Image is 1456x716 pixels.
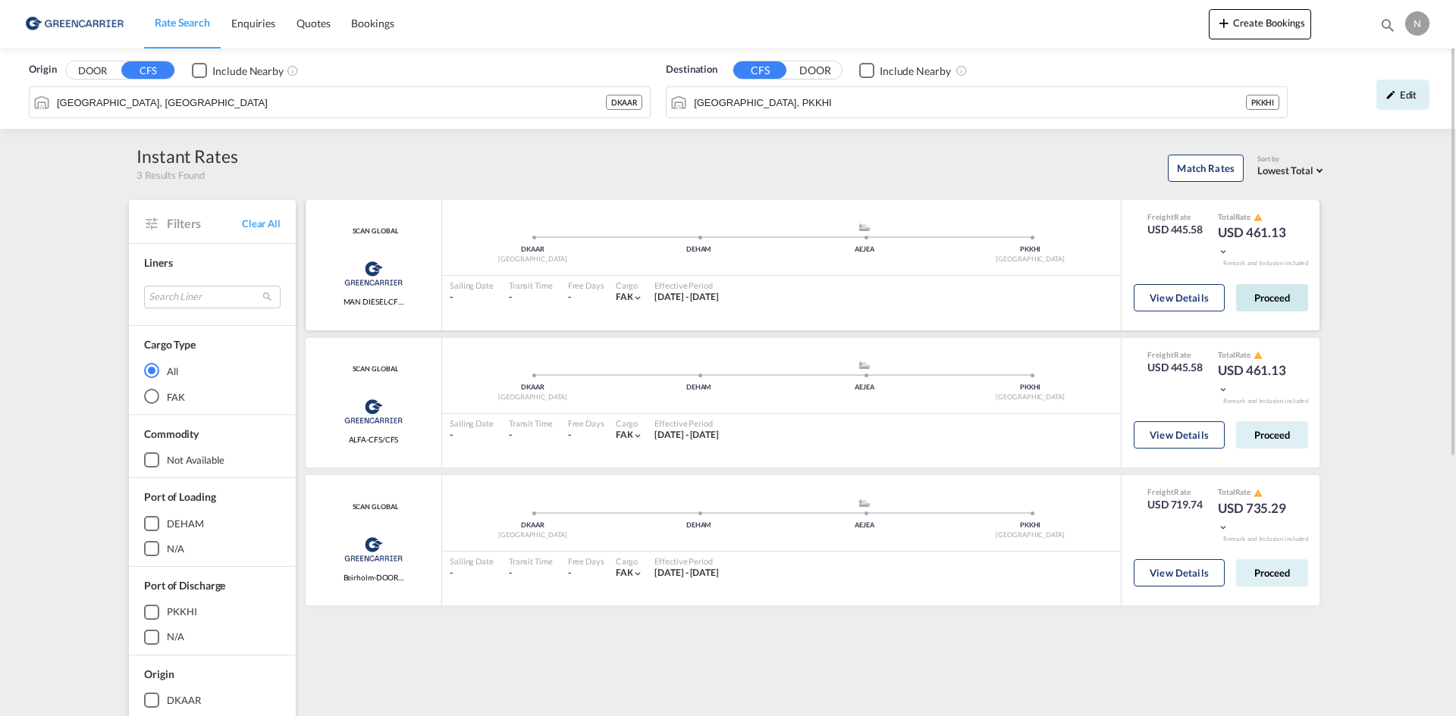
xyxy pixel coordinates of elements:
input: Search by Port [57,91,606,114]
div: Sailing Date [450,417,494,429]
div: N [1405,11,1429,36]
div: USD 719.74 [1147,497,1203,512]
div: Total Rate [1218,349,1294,361]
span: ALFA-CFS/CFS [349,434,399,445]
button: Proceed [1236,421,1308,449]
div: - [568,291,571,304]
md-icon: Unchecked: Ignores neighbouring ports when fetching rates.Checked : Includes neighbouring ports w... [287,64,299,77]
div: DKAAR [450,245,616,255]
img: Greencarrier Consolidators [340,530,407,568]
md-icon: icon-chevron-down [1218,522,1228,533]
div: Sailing Date [450,280,494,291]
md-icon: assets/icons/custom/ship-fill.svg [855,499,874,507]
div: Remark and Inclusion included [1212,535,1319,543]
span: Filters [167,215,242,232]
span: [DATE] - [DATE] [654,291,719,302]
md-icon: icon-chevron-down [1218,246,1228,257]
button: Proceed [1236,284,1308,311]
div: Contract / Rate Agreement / Tariff / Spot Pricing Reference Number: SCAN GLOBAL [349,227,399,236]
div: Contract / Rate Agreement / Tariff / Spot Pricing Reference Number: SCAN GLOBAL [349,502,399,512]
span: SCAN GLOBAL [349,502,399,512]
span: FAK [616,429,633,440]
div: Transit Time [509,280,553,291]
div: DEHAM [616,245,782,255]
div: - [450,429,494,442]
button: Match Rates [1168,155,1244,182]
div: N/A [167,542,184,555]
div: Effective Period [654,555,719,567]
md-icon: icon-pencil [1385,89,1396,100]
div: Remark and Inclusion included [1212,259,1319,267]
button: Proceed [1236,559,1308,586]
div: DKAAR [606,95,643,110]
div: Free Days [568,280,604,291]
div: Contract / Rate Agreement / Tariff / Spot Pricing Reference Number: SCAN GLOBAL [349,364,399,374]
div: Freight Rate [1147,211,1203,222]
span: Clear All [242,217,281,230]
span: Origin [144,668,174,680]
button: CFS [121,61,174,79]
span: FAK [616,291,633,302]
button: View Details [1134,284,1225,311]
md-radio-button: FAK [144,389,281,404]
div: Effective Period [654,417,719,429]
div: Total Rate [1218,486,1294,499]
div: Freight Rate [1147,486,1203,497]
span: Destination [666,62,717,77]
div: Include Nearby [880,64,951,79]
img: b0b18ec08afe11efb1d4932555f5f09d.png [23,7,125,41]
div: PKKHI [947,245,1113,255]
button: icon-alert [1252,211,1263,223]
span: MAN DIESEL-CFS/CFS [344,296,404,307]
span: Commodity [144,427,199,440]
div: Cargo [616,417,644,429]
md-icon: icon-alert [1254,213,1263,222]
div: Free Days [568,417,604,429]
span: Liners [144,256,172,269]
md-input-container: Karachi, PKKHI [667,87,1287,117]
span: [DATE] - [DATE] [654,429,719,440]
md-icon: assets/icons/custom/ship-fill.svg [855,361,874,369]
div: USD 445.58 [1147,360,1203,375]
span: Port of Discharge [144,579,225,592]
div: - [509,291,553,304]
div: Free Days [568,555,604,567]
button: DOOR [789,62,842,80]
span: FAK [616,567,633,578]
span: Rate Search [155,16,210,29]
div: 01 Jul 2025 - 30 Sep 2025 [654,291,719,304]
md-checkbox: Checkbox No Ink [859,62,951,78]
div: Cargo Type [144,337,196,352]
div: not available [167,453,224,467]
md-checkbox: N/A [144,541,281,556]
button: DOOR [66,62,119,80]
div: DKAAR [450,383,616,392]
md-icon: icon-chevron-down [632,292,643,303]
span: Origin [29,62,56,77]
div: AEJEA [782,245,948,255]
div: PKKHI [947,521,1113,530]
button: View Details [1134,421,1225,449]
div: DEHAM [167,517,204,530]
div: DKAAR [450,521,616,530]
div: PKKHI [167,605,197,618]
md-icon: icon-plus 400-fg [1215,14,1233,32]
span: Enquiries [231,17,275,30]
md-checkbox: PKKHI [144,605,281,620]
div: [GEOGRAPHIC_DATA] [450,255,616,264]
div: DKAAR [167,693,201,707]
div: AEJEA [782,521,948,530]
img: Greencarrier Consolidators [340,392,407,430]
span: Lowest Total [1257,164,1313,177]
span: Bookings [351,17,394,30]
div: Transit Time [509,555,553,567]
div: USD 445.58 [1147,222,1203,237]
div: [GEOGRAPHIC_DATA] [450,392,616,402]
span: [DATE] - [DATE] [654,567,719,578]
div: N/A [167,630,184,643]
div: DEHAM [616,521,782,530]
div: - [568,429,571,442]
md-icon: icon-magnify [1379,17,1396,33]
span: SCAN GLOBAL [349,364,399,374]
div: 01 Jul 2025 - 30 Sep 2025 [654,429,719,442]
